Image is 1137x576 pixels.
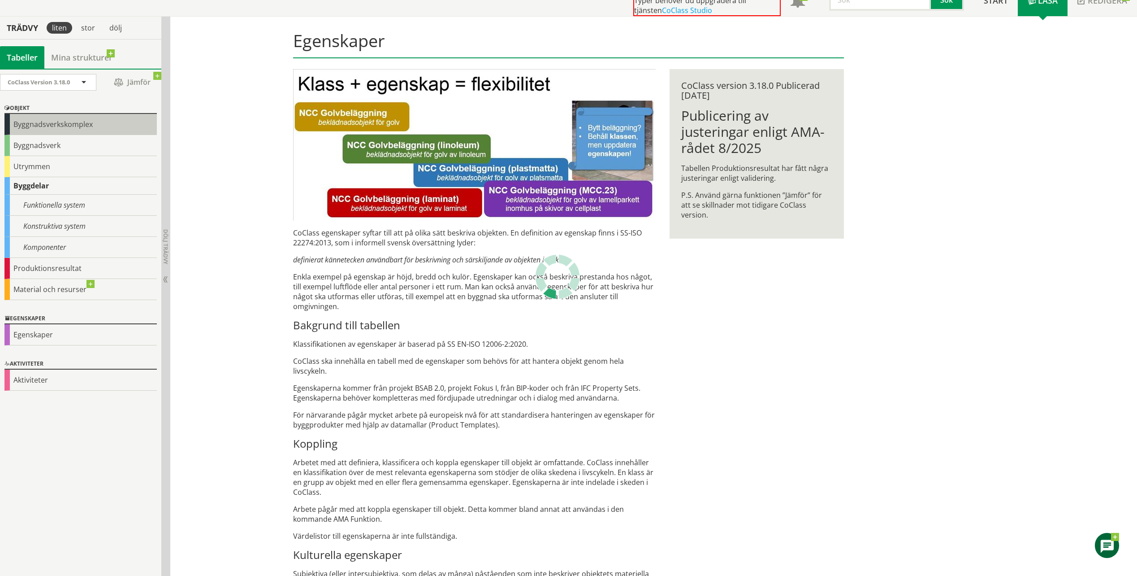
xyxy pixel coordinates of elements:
p: CoClass egenskaper syftar till att på olika sätt beskriva objekten. En definition av egenskap fin... [293,228,656,248]
p: Tabellen Produktionsresultat har fått några justeringar enligt validering. [681,163,832,183]
div: dölj [104,22,127,34]
p: Arbetet med att definiera, klassificera och koppla egenskaper till objekt är omfattande. CoClass ... [293,458,656,497]
span: CoClass Version 3.18.0 [8,78,70,86]
div: Material och resurser [4,279,157,300]
div: Egenskaper [4,314,157,324]
h3: Kulturella egenskaper [293,548,656,562]
div: Byggnadsverk [4,135,157,156]
span: Dölj trädvy [162,229,169,264]
div: Trädvy [2,23,43,33]
p: Enkla exempel på egenskap är höjd, bredd och kulör. Egenskaper kan också beskriva prestanda hos n... [293,272,656,311]
div: Produktionsresultat [4,258,157,279]
h1: Publicering av justeringar enligt AMA-rådet 8/2025 [681,108,832,156]
div: Funktionella system [4,195,157,216]
a: Mina strukturer [44,46,119,69]
div: CoClass version 3.18.0 Publicerad [DATE] [681,81,832,100]
p: Arbete pågår med att koppla egenskaper till objekt. Detta kommer bland annat att användas i den k... [293,504,656,524]
div: Byggnadsverkskomplex [4,114,157,135]
p: Egenskaperna kommer från projekt BSAB 2.0, projekt Fokus I, från BIP-koder och från IFC Property ... [293,383,656,403]
div: liten [47,22,72,34]
h1: Egenskaper [293,31,844,58]
p: Värdelistor till egenskaperna är inte fullständiga. [293,531,656,541]
div: Objekt [4,103,157,114]
div: Aktiviteter [4,359,157,370]
p: P.S. Använd gärna funktionen ”Jämför” för att se skillnader mot tidigare CoClass version. [681,190,832,220]
div: Egenskaper [4,324,157,345]
h3: Bakgrund till tabellen [293,319,656,332]
a: CoClass Studio [662,5,712,15]
img: bild-till-egenskaper.JPG [293,69,656,221]
p: CoClass ska innehålla en tabell med de egenskaper som behövs för att hantera objekt genom hela li... [293,356,656,376]
img: Laddar [535,254,580,299]
h3: Koppling [293,437,656,450]
div: Komponenter [4,237,157,258]
p: För närvarande pågår mycket arbete på europeisk nvå för att standardisera hanteringen av egenskap... [293,410,656,430]
span: Jämför [105,74,159,90]
div: Aktiviteter [4,370,157,391]
div: Utrymmen [4,156,157,177]
div: Konstruktiva system [4,216,157,237]
div: Byggdelar [4,177,157,195]
div: stor [76,22,100,34]
em: definierat kännetecken användbart för beskrivning och särskiljande av objekten i en klass [293,255,571,265]
p: Klassifikationen av egenskaper är baserad på SS EN-ISO 12006-2:2020. [293,339,656,349]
